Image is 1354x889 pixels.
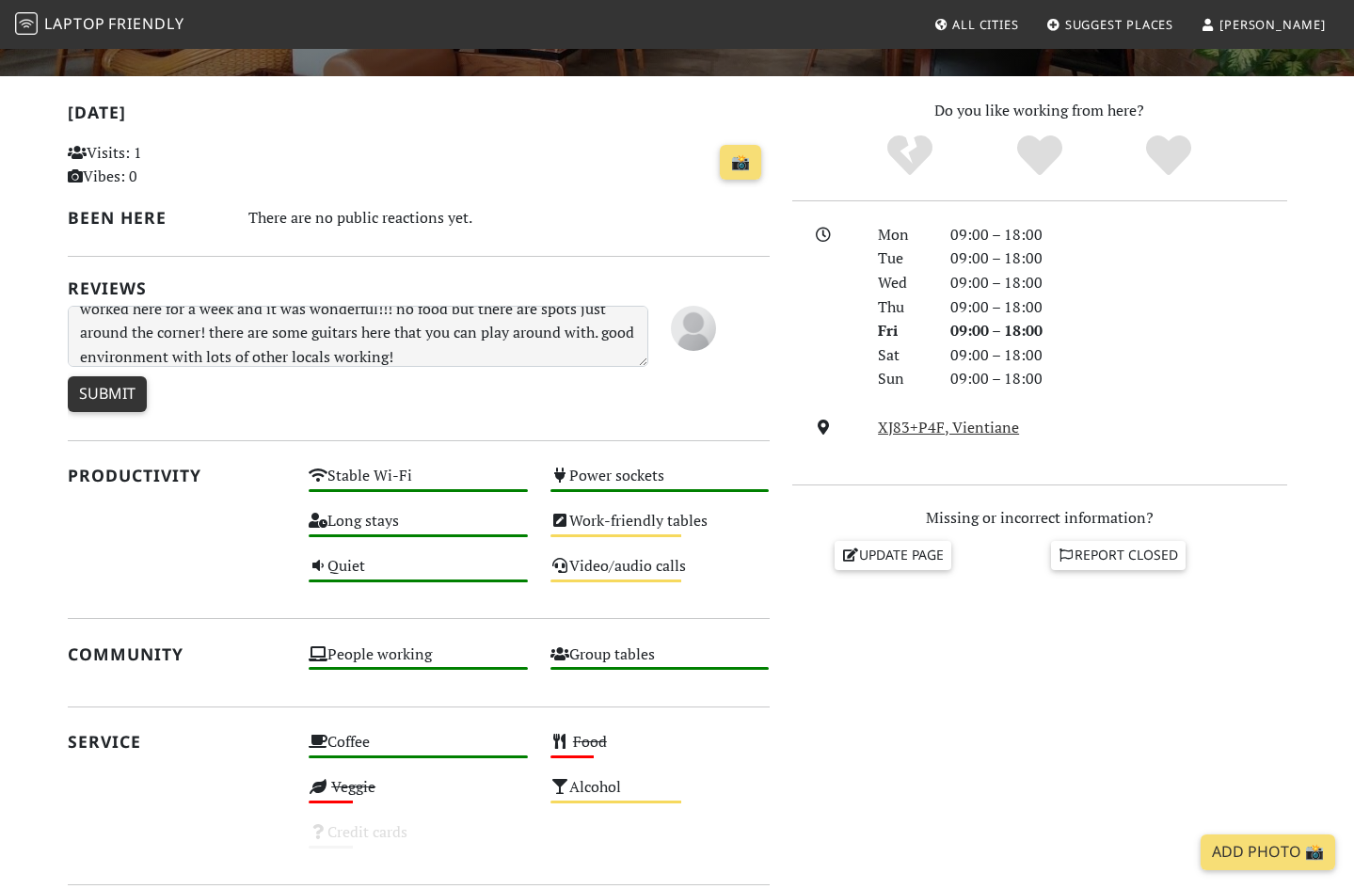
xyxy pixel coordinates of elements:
div: Alcohol [539,773,781,818]
a: 📸 [720,145,761,181]
a: XJ83+P4F, Vientiane [878,417,1019,437]
div: Coffee [297,728,539,773]
a: Suggest Places [1039,8,1182,41]
div: Definitely! [1104,133,1234,180]
input: Submit [68,376,147,412]
img: LaptopFriendly [15,12,38,35]
div: 09:00 – 18:00 [939,223,1298,247]
div: Power sockets [539,462,781,507]
span: Suggest Places [1065,16,1174,33]
div: 09:00 – 18:00 [939,343,1298,368]
div: Wed [867,271,938,295]
p: Do you like working from here? [792,99,1287,123]
div: Work-friendly tables [539,507,781,552]
div: Video/audio calls [539,552,781,597]
span: Laptop [44,13,105,34]
div: Yes [975,133,1105,180]
span: Friendly [108,13,183,34]
span: All Cities [952,16,1019,33]
s: Food [573,731,607,752]
div: 09:00 – 18:00 [939,295,1298,320]
div: People working [297,641,539,686]
div: Thu [867,295,938,320]
div: Quiet [297,552,539,597]
a: LaptopFriendly LaptopFriendly [15,8,184,41]
a: Update page [835,541,951,569]
h2: Productivity [68,466,287,485]
a: Report closed [1051,541,1187,569]
div: Sun [867,367,938,391]
div: There are no public reactions yet. [248,204,770,231]
div: Mon [867,223,938,247]
div: 09:00 – 18:00 [939,367,1298,391]
h2: Reviews [68,278,770,298]
div: Sat [867,343,938,368]
div: Stable Wi-Fi [297,462,539,507]
div: Group tables [539,641,781,686]
div: Credit cards [297,818,539,864]
div: Tue [867,246,938,271]
a: All Cities [926,8,1027,41]
span: [PERSON_NAME] [1219,16,1326,33]
h2: [DATE] [68,103,770,130]
p: Visits: 1 Vibes: 0 [68,141,287,189]
h2: Community [68,644,287,664]
div: 09:00 – 18:00 [939,319,1298,343]
div: No [845,133,975,180]
div: 09:00 – 18:00 [939,246,1298,271]
div: 09:00 – 18:00 [939,271,1298,295]
div: Long stays [297,507,539,552]
h2: Service [68,732,287,752]
s: Veggie [331,776,375,797]
h2: Been here [68,208,227,228]
a: [PERSON_NAME] [1193,8,1333,41]
img: blank-535327c66bd565773addf3077783bbfce4b00ec00e9fd257753287c682c7fa38.png [671,306,716,351]
p: Missing or incorrect information? [792,506,1287,531]
div: Fri [867,319,938,343]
